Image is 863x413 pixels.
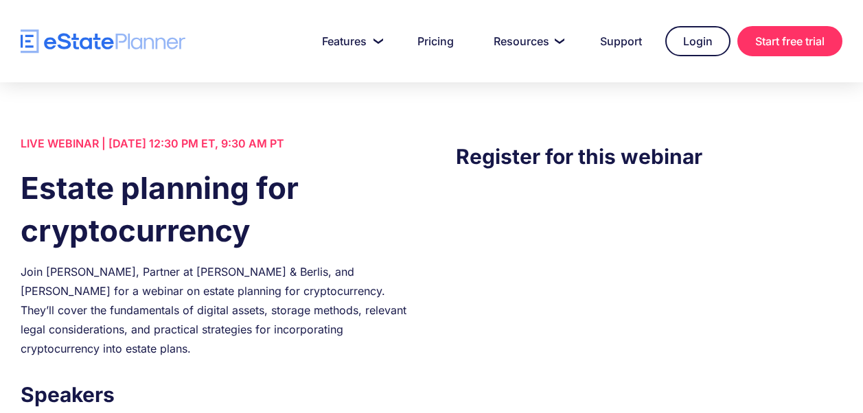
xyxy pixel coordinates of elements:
[21,262,407,358] div: Join [PERSON_NAME], Partner at [PERSON_NAME] & Berlis, and [PERSON_NAME] for a webinar on estate ...
[477,27,577,55] a: Resources
[401,27,470,55] a: Pricing
[456,141,842,172] h3: Register for this webinar
[665,26,730,56] a: Login
[21,134,407,153] div: LIVE WEBINAR | [DATE] 12:30 PM ET, 9:30 AM PT
[584,27,658,55] a: Support
[21,167,407,252] h1: Estate planning for cryptocurrency
[306,27,394,55] a: Features
[21,29,185,54] a: home
[21,379,407,410] h3: Speakers
[737,26,842,56] a: Start free trial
